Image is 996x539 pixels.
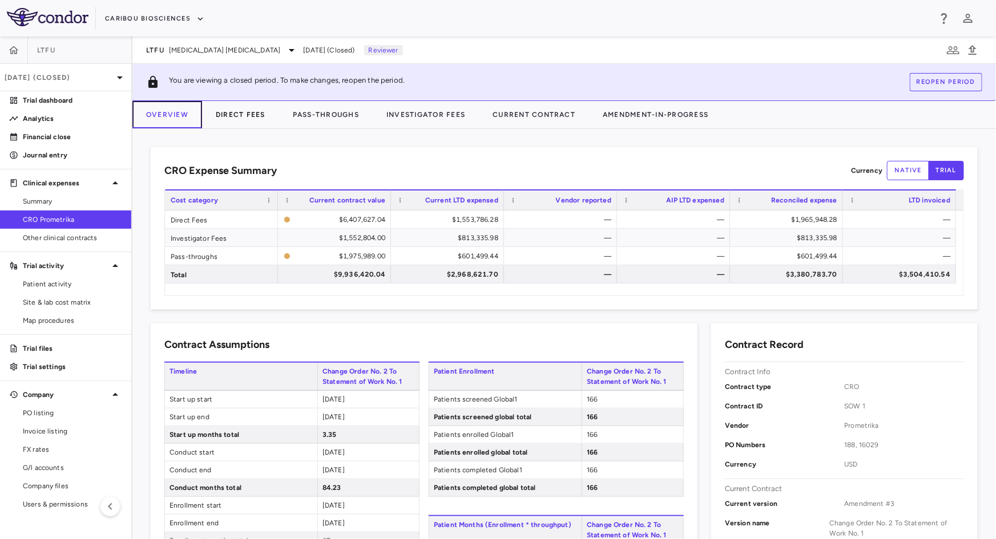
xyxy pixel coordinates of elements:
span: Site & lab cost matrix [23,297,122,307]
button: Pass-Throughs [279,101,373,128]
span: [DATE] (Closed) [303,45,354,55]
span: 84.23 [322,484,341,492]
span: Conduct start [165,444,317,461]
span: [DATE] [322,395,345,403]
div: $2,968,621.70 [401,265,498,283]
div: $1,552,804.00 [288,229,385,247]
span: The contract record and uploaded budget values do not match. Please review the contract record an... [284,248,385,264]
span: G/l accounts [23,463,122,473]
span: SOW 1 [845,401,965,411]
div: $3,380,783.70 [740,265,837,283]
p: [DATE] (Closed) [5,72,113,83]
p: Vendor [725,420,845,431]
div: — [627,210,724,229]
span: [DATE] [322,413,345,421]
div: $1,975,989.00 [295,247,385,265]
p: Clinical expenses [23,178,108,188]
div: — [853,229,950,247]
span: Patients screened global total [429,408,582,425]
span: 166 [587,484,598,492]
div: $601,499.44 [740,247,837,265]
img: logo-full-SnFGN8VE.png [7,8,88,26]
span: Cost category [171,196,218,204]
span: Company files [23,481,122,491]
span: Vendor reported [556,196,611,204]
span: 166 [587,395,598,403]
span: [DATE] [322,519,345,527]
span: CRO [845,382,965,392]
p: Current Contract [725,484,782,494]
button: Investigator Fees [373,101,479,128]
span: Timeline [164,363,317,390]
button: Caribou Biosciences [105,10,204,28]
p: Contract ID [725,401,845,411]
p: Analytics [23,114,122,124]
p: PO Numbers [725,440,845,450]
span: [DATE] [322,448,345,456]
p: Company [23,390,108,400]
div: — [514,247,611,265]
span: Summary [23,196,122,206]
span: Patients screened Global1 [429,391,582,408]
div: — [853,247,950,265]
span: Prometrika [845,420,965,431]
p: Currency [851,165,882,176]
span: Start up end [165,408,317,425]
span: Conduct end [165,461,317,479]
span: AIP LTD expensed [667,196,724,204]
button: Amendment-In-Progress [589,101,722,128]
div: — [627,265,724,283]
span: 166 [587,466,598,474]
h6: CRO Expense Summary [164,163,277,179]
p: Contract Info [725,367,771,377]
p: Trial dashboard [23,95,122,106]
div: $9,936,420.04 [288,265,385,283]
div: — [627,229,724,247]
span: Current contract value [309,196,385,204]
span: Patients enrolled global total [429,444,582,461]
p: Trial settings [23,362,122,372]
div: Total [165,265,278,283]
button: Reopen period [910,73,982,91]
p: Trial activity [23,261,108,271]
div: Investigator Fees [165,229,278,246]
p: Version name [725,518,829,538]
span: Amendment #3 [845,499,965,509]
span: Other clinical contracts [23,233,122,243]
span: LTD invoiced [909,196,950,204]
span: Map procedures [23,315,122,326]
span: Reconciled expense [771,196,837,204]
span: Patients enrolled Global1 [429,426,582,443]
span: Change Order No. 2 To Statement of Work No. 1 [317,363,420,390]
span: [MEDICAL_DATA] [MEDICAL_DATA] [169,45,280,55]
span: 166 [587,431,598,439]
div: — [627,247,724,265]
div: $3,504,410.54 [853,265,950,283]
span: Current LTD expensed [425,196,498,204]
span: Users & permissions [23,499,122,509]
p: You are viewing a closed period. To make changes, reopen the period. [169,75,405,89]
p: Current version [725,499,845,509]
span: Invoice listing [23,426,122,436]
span: Patient Enrollment [429,363,582,390]
span: 166 [587,413,598,421]
span: USD [845,459,965,469]
span: FX rates [23,444,122,455]
span: The contract record and uploaded budget values do not match. Please review the contract record an... [284,211,385,228]
p: Contract type [725,382,845,392]
button: Current Contract [479,101,589,128]
div: $1,965,948.28 [740,210,837,229]
div: — [514,229,611,247]
span: LTFU [146,46,164,55]
span: Patients completed Global1 [429,461,582,479]
span: Conduct months total [165,479,317,496]
div: — [514,265,611,283]
button: Overview [132,101,202,128]
div: $1,553,786.28 [401,210,498,229]
span: LTFU [37,46,55,55]
p: Trial files [23,343,122,354]
span: PO listing [23,408,122,418]
span: Patients completed global total [429,479,582,496]
div: Direct Fees [165,210,278,228]
button: trial [929,161,964,180]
